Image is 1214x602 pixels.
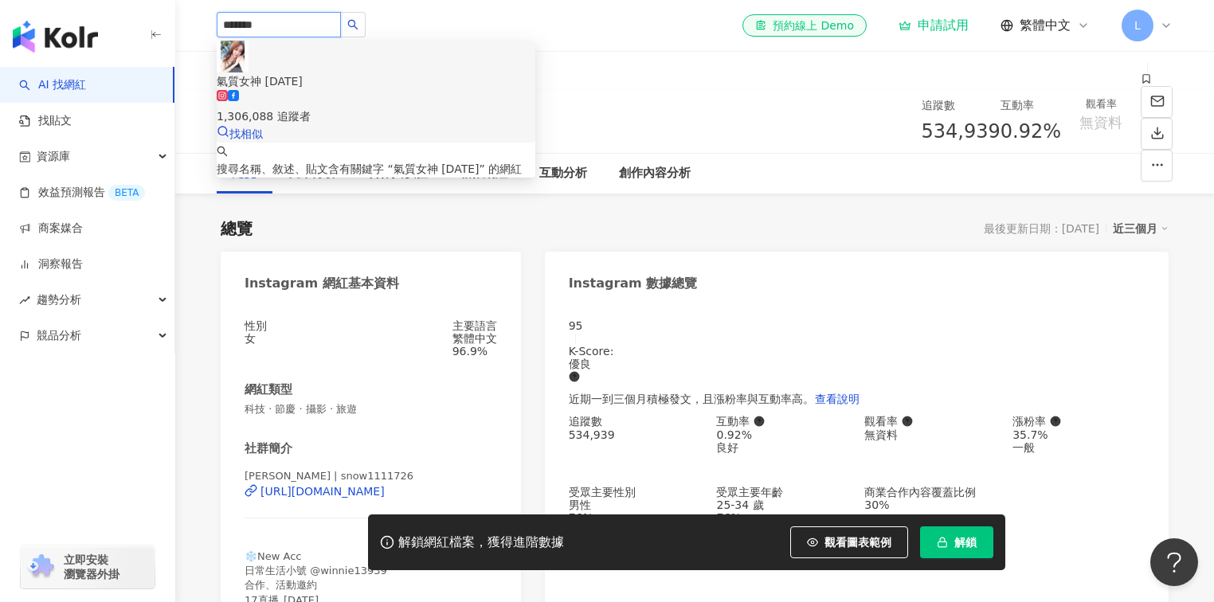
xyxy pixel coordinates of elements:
a: 預約線上 Demo [742,14,867,37]
div: 主要語言 [452,319,497,332]
div: 一般 [1012,441,1145,454]
a: searchAI 找網紅 [19,77,86,93]
div: 無資料 [864,428,997,441]
div: K-Score : [569,345,1145,383]
div: 漲粉率 [1012,415,1145,428]
div: 追蹤數 [922,96,1001,114]
span: 資源庫 [37,139,70,174]
span: 立即安裝 瀏覽器外掛 [64,553,119,581]
a: 找相似 [217,127,263,140]
div: 搜尋名稱、敘述、貼文含有關鍵字 “ ” 的網紅 [217,160,535,178]
div: Instagram 數據總覽 [569,275,698,292]
div: 女 [245,332,267,345]
span: 解鎖 [954,536,977,549]
span: 趨勢分析 [37,282,81,318]
div: 30% [864,498,997,511]
div: 互動率 [716,415,848,428]
div: 觀看率 [864,415,997,428]
div: 解鎖網紅檔案，獲得進階數據 [398,534,564,551]
span: 氣質女神 [DATE] [394,162,480,175]
div: 氣質女神 [DATE] [217,72,535,90]
div: 近三個月 [1113,218,1169,239]
span: 0.92% [1001,117,1061,147]
div: 0.92% [716,428,848,441]
span: 96.9% [452,345,488,358]
div: 534,939 [569,428,701,441]
span: 繁體中文 [1020,17,1071,34]
button: 觀看圖表範例 [790,526,908,558]
div: 觀看率 [1071,96,1131,112]
span: 觀看圖表範例 [824,536,891,549]
span: rise [19,295,30,306]
img: chrome extension [25,554,57,580]
div: 76% [569,511,701,524]
div: 繁體中文 [452,332,497,345]
div: 創作內容分析 [619,164,691,183]
div: [URL][DOMAIN_NAME] [260,485,385,498]
div: 互動率 [1001,96,1061,114]
div: 預約線上 Demo [755,18,854,33]
div: 受眾主要性別 [569,486,701,498]
div: 總覽 [221,217,253,240]
button: 查看說明 [814,383,860,415]
div: 性別 [245,319,267,332]
span: search [217,146,228,157]
span: [PERSON_NAME] | snow1111726 [245,470,413,482]
div: 追蹤數 [569,415,701,428]
span: search [347,19,358,30]
div: 商業合作內容覆蓋比例 [864,486,997,498]
img: KOL Avatar [217,41,249,72]
img: logo [13,21,98,53]
div: 社群簡介 [245,440,292,457]
a: 洞察報告 [19,256,83,272]
div: 良好 [716,441,848,454]
div: 男性 [569,498,701,511]
div: 近期一到三個月積極發文，且漲粉率與互動率高。 [569,383,1145,415]
span: 534,939 [922,120,1001,143]
a: [URL][DOMAIN_NAME] [245,484,497,498]
a: 找貼文 [19,113,72,129]
a: 申請試用 [899,18,969,33]
span: 找相似 [229,127,263,140]
div: 網紅類型 [245,381,292,398]
span: L [1134,17,1141,34]
span: 科技 · 節慶 · 攝影 · 旅遊 [245,402,497,416]
div: 互動分析 [539,164,587,183]
a: 商案媒合 [19,221,83,236]
div: 優良 [569,358,1145,370]
span: 競品分析 [37,318,81,354]
div: 最後更新日期：[DATE] [984,222,1099,235]
button: 解鎖 [920,526,993,558]
div: 25-34 歲 [716,498,848,511]
div: 受眾主要年齡 [716,486,848,498]
a: chrome extension立即安裝 瀏覽器外掛 [21,545,155,588]
span: 無資料 [1079,115,1122,131]
div: 35.7% [1012,428,1145,441]
div: 76% [716,511,848,524]
span: 查看說明 [815,393,860,405]
div: 95 [569,319,1145,332]
a: 效益預測報告BETA [19,185,145,201]
div: Instagram 網紅基本資料 [245,275,399,292]
div: 1,306,088 追蹤者 [217,107,535,125]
